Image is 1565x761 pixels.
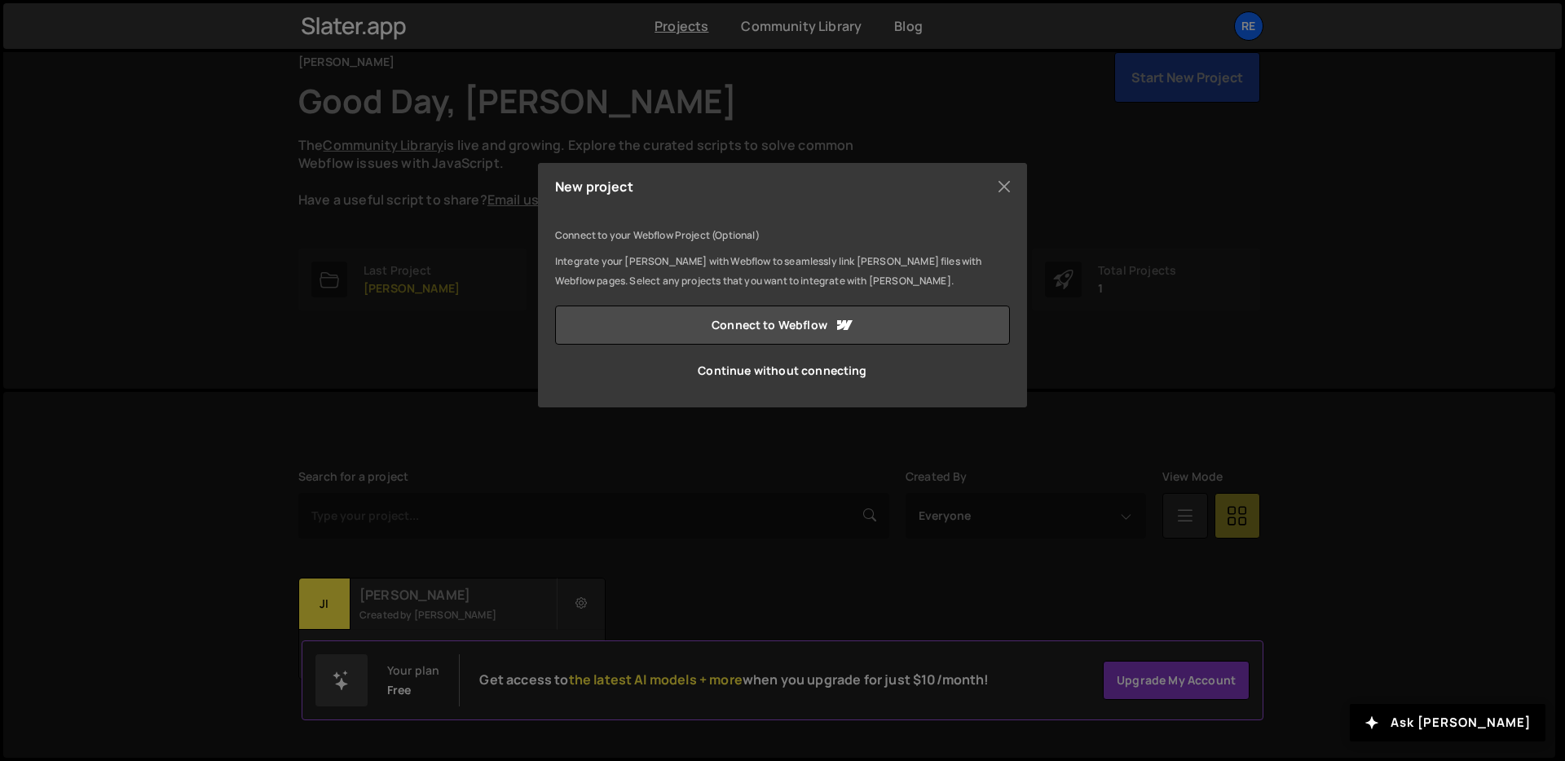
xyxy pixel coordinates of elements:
button: Ask [PERSON_NAME] [1350,704,1545,741]
p: Integrate your [PERSON_NAME] with Webflow to seamlessly link [PERSON_NAME] files with Webflow pag... [555,252,1010,291]
a: Connect to Webflow [555,306,1010,345]
p: Connect to your Webflow Project (Optional) [555,226,1010,245]
button: Close [992,174,1016,199]
a: Continue without connecting [555,351,1010,390]
h5: New project [555,180,633,193]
